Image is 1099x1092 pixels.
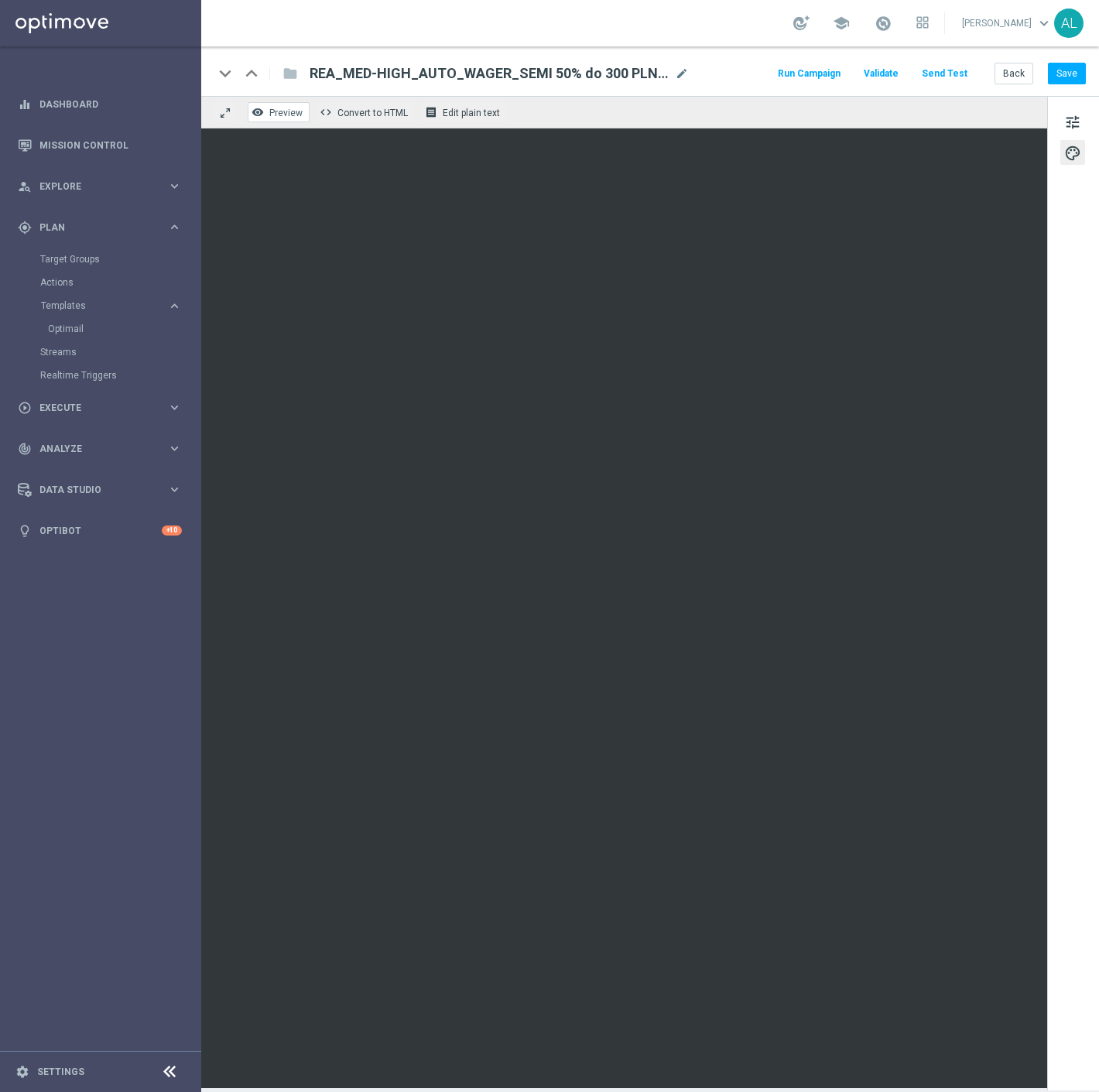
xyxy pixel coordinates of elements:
i: gps_fixed [18,221,32,234]
div: Templates [41,301,167,310]
span: Edit plain text [443,108,500,118]
div: Explore [18,180,167,193]
button: Back [995,63,1033,84]
span: REA_MED-HIGH_AUTO_WAGER_SEMI 50% do 300 PLN_010825 [310,64,669,83]
button: Save [1048,63,1086,84]
div: Templates [40,294,200,341]
div: Execute [18,401,167,415]
i: play_circle_outline [18,401,32,415]
i: person_search [18,180,32,193]
div: Actions [40,271,200,294]
button: Data Studio keyboard_arrow_right [17,484,183,496]
button: code Convert to HTML [316,102,415,122]
span: Explore [39,182,167,191]
span: keyboard_arrow_down [1036,15,1053,32]
a: Settings [37,1067,84,1077]
i: remove_red_eye [252,106,264,118]
button: receipt Edit plain text [421,102,507,122]
div: AL [1054,9,1084,38]
button: equalizer Dashboard [17,98,183,111]
a: Optibot [39,510,162,551]
a: Streams [40,346,161,358]
i: keyboard_arrow_right [167,482,182,497]
div: Optimail [48,317,200,341]
button: Run Campaign [775,63,843,84]
div: Target Groups [40,248,200,271]
span: mode_edit [675,67,689,80]
button: Validate [861,63,901,84]
button: lightbulb Optibot +10 [17,525,183,537]
div: Plan [18,221,167,234]
i: keyboard_arrow_right [167,179,182,193]
div: Streams [40,341,200,364]
button: Mission Control [17,139,183,152]
i: keyboard_arrow_right [167,441,182,456]
a: Optimail [48,323,161,335]
i: receipt [425,106,437,118]
span: Plan [39,223,167,232]
a: [PERSON_NAME]keyboard_arrow_down [960,12,1054,35]
div: Realtime Triggers [40,364,200,387]
i: keyboard_arrow_right [167,220,182,234]
span: code [320,106,332,118]
i: track_changes [18,442,32,456]
a: Actions [40,276,161,289]
i: equalizer [18,98,32,111]
span: Data Studio [39,485,167,495]
div: Optibot [18,510,182,551]
div: +10 [162,525,182,536]
button: tune [1060,109,1085,134]
a: Dashboard [39,84,182,125]
span: Preview [269,108,303,118]
div: Analyze [18,442,167,456]
button: palette [1060,140,1085,165]
button: person_search Explore keyboard_arrow_right [17,180,183,193]
div: Mission Control [18,125,182,166]
i: lightbulb [18,524,32,538]
div: Dashboard [18,84,182,125]
span: Convert to HTML [337,108,408,118]
span: tune [1064,112,1081,132]
button: play_circle_outline Execute keyboard_arrow_right [17,402,183,414]
i: keyboard_arrow_right [167,400,182,415]
span: Analyze [39,444,167,454]
i: settings [15,1065,29,1079]
button: Templates keyboard_arrow_right [40,300,183,312]
button: gps_fixed Plan keyboard_arrow_right [17,221,183,234]
div: Data Studio [18,483,167,497]
i: keyboard_arrow_right [167,299,182,313]
button: track_changes Analyze keyboard_arrow_right [17,443,183,455]
a: Realtime Triggers [40,369,161,382]
span: palette [1064,143,1081,163]
span: Templates [41,301,152,310]
span: Validate [864,68,899,79]
button: Send Test [919,63,970,84]
a: Mission Control [39,125,182,166]
span: Execute [39,403,167,412]
span: school [833,15,850,32]
button: remove_red_eye Preview [248,102,310,122]
a: Target Groups [40,253,161,265]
